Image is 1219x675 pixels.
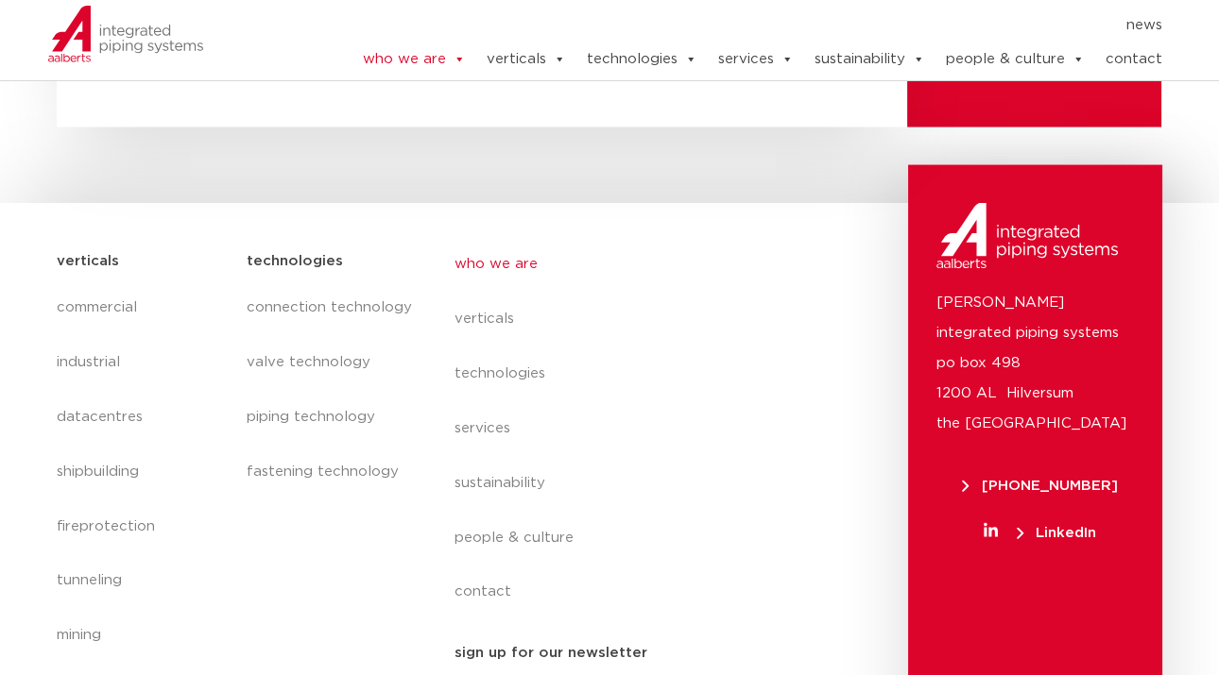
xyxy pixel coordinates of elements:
[1017,526,1096,540] span: LinkedIn
[247,335,417,390] a: valve technology
[304,10,1162,41] nav: Menu
[57,445,228,499] a: shipbuilding
[455,456,800,511] a: sustainability
[247,280,417,499] nav: Menu
[57,280,228,335] a: commercial
[455,292,800,346] a: verticals
[487,41,566,78] a: verticals
[247,390,417,445] a: piping technology
[1106,41,1162,78] a: contact
[718,41,794,78] a: services
[57,335,228,390] a: industrial
[455,565,800,619] a: contact
[247,280,417,335] a: connection technology
[363,41,466,78] a: who we are
[455,511,800,565] a: people & culture
[1126,10,1162,41] a: news
[455,237,800,620] nav: Menu
[455,401,800,456] a: services
[57,499,228,554] a: fireprotection
[57,246,119,277] h5: verticals
[455,237,800,292] a: who we are
[946,41,1085,78] a: people & culture
[815,41,925,78] a: sustainability
[936,288,1134,439] p: [PERSON_NAME] integrated piping systems po box 498 1200 AL Hilversum the [GEOGRAPHIC_DATA]
[57,553,228,608] a: tunneling
[455,346,800,401] a: technologies
[455,638,647,668] h5: sign up for our newsletter
[247,445,417,499] a: fastening technology
[57,390,228,445] a: datacentres
[962,479,1117,493] span: [PHONE_NUMBER]
[587,41,697,78] a: technologies
[57,608,228,663] a: mining
[936,526,1143,540] a: LinkedIn
[936,479,1143,493] a: [PHONE_NUMBER]
[247,246,343,277] h5: technologies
